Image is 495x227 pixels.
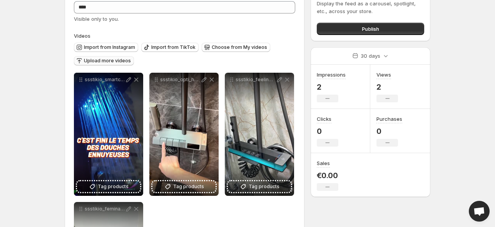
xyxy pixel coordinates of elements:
p: 2 [376,82,398,92]
div: ssstikio_opti_home_1759003343740Tag products [149,73,219,196]
span: Upload more videos [84,58,131,64]
h3: Impressions [317,71,346,78]
p: 0 [317,127,338,136]
p: ssstikio_smartcolorlife_1759004623361 [85,77,125,83]
button: Tag products [228,181,291,192]
span: Tag products [173,183,204,190]
button: Import from TikTok [141,43,199,52]
span: Visible only to you. [74,16,119,22]
span: Publish [362,25,379,33]
p: ssstikio_feelingrun_laserwelding_1759003277088 [236,77,276,83]
span: Choose from My videos [212,44,267,50]
h3: Views [376,71,391,78]
p: ssstikio_feminazenfrance_1759003130741 [85,206,125,212]
button: Import from Instagram [74,43,138,52]
p: 2 [317,82,346,92]
h3: Purchases [376,115,402,123]
button: Upload more videos [74,56,134,65]
p: 30 days [361,52,380,60]
h3: Clicks [317,115,331,123]
p: €0.00 [317,171,338,180]
p: 0 [376,127,402,136]
button: Choose from My videos [202,43,270,52]
span: Tag products [249,183,279,190]
span: Tag products [98,183,129,190]
button: Publish [317,23,424,35]
h3: Sales [317,159,330,167]
button: Tag products [152,181,216,192]
span: Videos [74,33,90,39]
div: ssstikio_feelingrun_laserwelding_1759003277088Tag products [225,73,294,196]
p: ssstikio_opti_home_1759003343740 [160,77,200,83]
button: Tag products [77,181,140,192]
span: Import from Instagram [84,44,135,50]
div: Open chat [469,201,490,222]
span: Import from TikTok [151,44,196,50]
div: ssstikio_smartcolorlife_1759004623361Tag products [74,73,143,196]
